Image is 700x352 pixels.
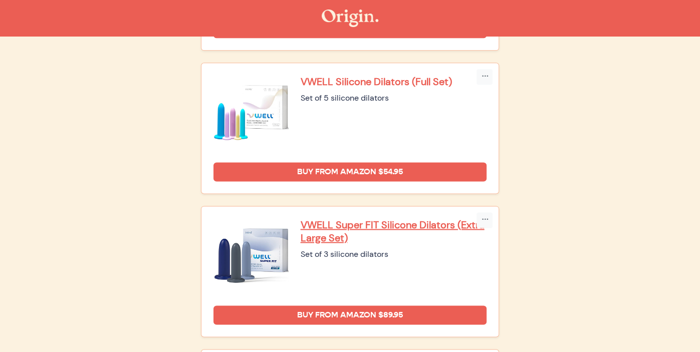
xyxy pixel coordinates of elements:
[322,10,378,27] img: The Origin Shop
[301,92,487,104] div: Set of 5 silicone dilators
[213,162,487,181] a: Buy from Amazon $54.95
[301,218,487,244] a: VWELL Super FIT Silicone Dilators (Extra Large Set)
[301,248,487,260] div: Set of 3 silicone dilators
[213,305,487,324] a: Buy from Amazon $89.95
[301,75,487,88] a: VWELL Silicone Dilators (Full Set)
[213,218,289,293] img: VWELL Super FIT Silicone Dilators (Extra Large Set)
[213,75,289,150] img: VWELL Silicone Dilators (Full Set)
